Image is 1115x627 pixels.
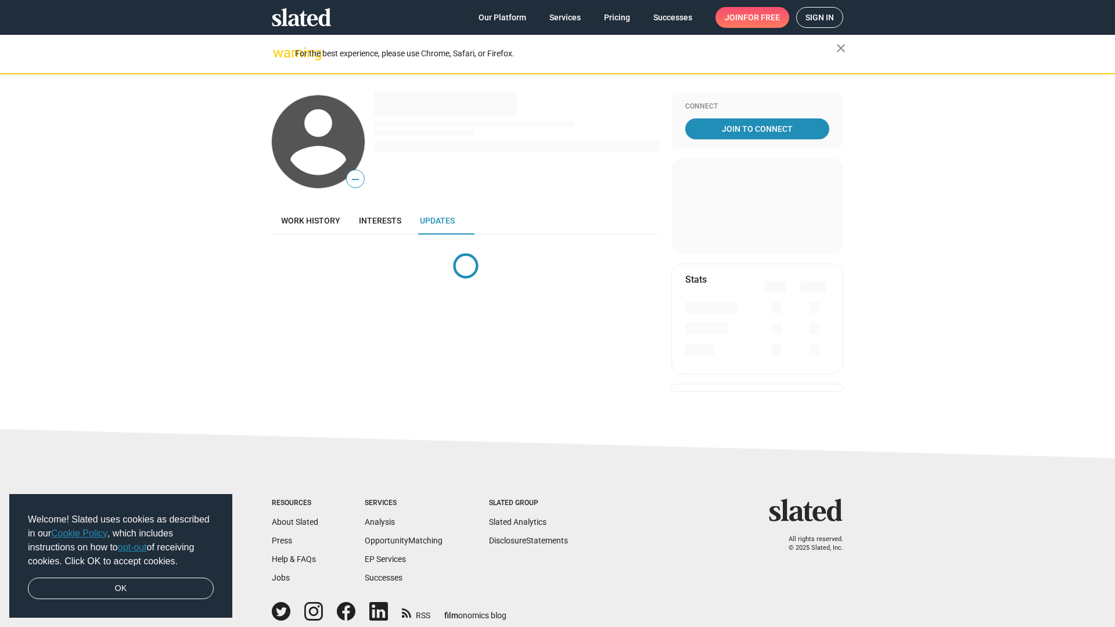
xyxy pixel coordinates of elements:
span: Join To Connect [688,118,827,139]
div: Slated Group [489,499,568,508]
span: Pricing [604,7,630,28]
a: OpportunityMatching [365,536,443,545]
a: dismiss cookie message [28,578,214,600]
a: filmonomics blog [444,601,506,621]
a: Services [540,7,590,28]
span: Welcome! Slated uses cookies as described in our , which includes instructions on how to of recei... [28,513,214,568]
span: Work history [281,216,340,225]
p: All rights reserved. © 2025 Slated, Inc. [776,535,843,552]
a: Press [272,536,292,545]
span: Join [725,7,780,28]
a: Cookie Policy [51,528,107,538]
a: Successes [365,573,402,582]
div: Connect [685,102,829,111]
mat-card-title: Stats [685,273,707,286]
span: Updates [420,216,455,225]
a: Pricing [595,7,639,28]
mat-icon: close [834,41,848,55]
a: Join To Connect [685,118,829,139]
div: Services [365,499,443,508]
span: for free [743,7,780,28]
a: Slated Analytics [489,517,546,527]
div: Resources [272,499,318,508]
a: Joinfor free [715,7,789,28]
mat-icon: warning [273,46,287,60]
a: Help & FAQs [272,554,316,564]
span: Our Platform [479,7,526,28]
a: EP Services [365,554,406,564]
div: For the best experience, please use Chrome, Safari, or Firefox. [295,46,836,62]
a: Work history [272,207,350,235]
a: Analysis [365,517,395,527]
span: Interests [359,216,401,225]
a: Interests [350,207,411,235]
a: DisclosureStatements [489,536,568,545]
a: Sign in [796,7,843,28]
a: About Slated [272,517,318,527]
span: Successes [653,7,692,28]
a: Successes [644,7,702,28]
span: Sign in [805,8,834,27]
div: cookieconsent [9,494,232,618]
a: RSS [402,603,430,621]
a: opt-out [118,542,147,552]
a: Updates [411,207,464,235]
a: Our Platform [469,7,535,28]
span: — [347,172,364,187]
span: film [444,611,458,620]
a: Jobs [272,573,290,582]
span: Services [549,7,581,28]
